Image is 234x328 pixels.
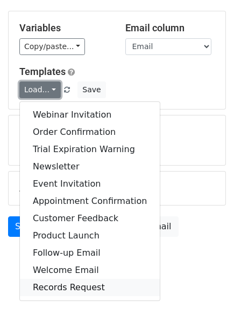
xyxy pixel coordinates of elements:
a: Order Confirmation [20,124,160,141]
a: Newsletter [20,158,160,175]
a: Trial Expiration Warning [20,141,160,158]
a: Follow-up Email [20,244,160,262]
a: Product Launch [20,227,160,244]
a: Customer Feedback [20,210,160,227]
a: Event Invitation [20,175,160,193]
h5: Email column [125,22,215,34]
button: Save [77,81,105,98]
a: Copy/paste... [19,38,85,55]
a: Appointment Confirmation [20,193,160,210]
iframe: Chat Widget [180,276,234,328]
a: Templates [19,66,66,77]
a: Load... [19,81,61,98]
a: Send [8,216,44,237]
a: Records Request [20,279,160,296]
h5: Variables [19,22,109,34]
a: Welcome Email [20,262,160,279]
a: Webinar Invitation [20,106,160,124]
